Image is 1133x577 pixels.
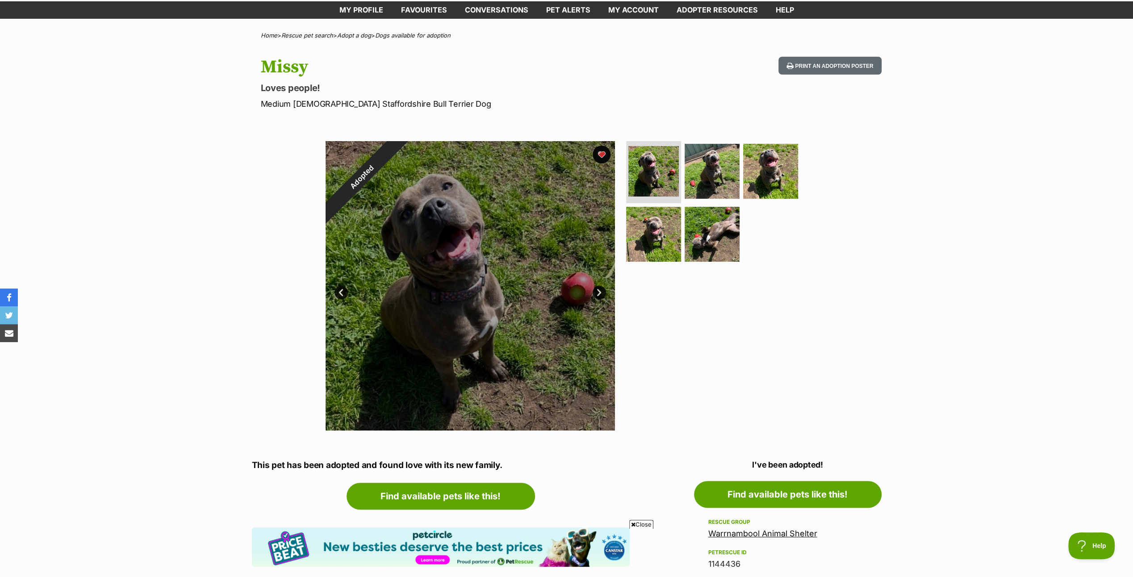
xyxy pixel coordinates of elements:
div: Adopted [305,121,418,234]
a: My account [599,1,668,19]
p: This pet has been adopted and found love with its new family. [252,459,630,472]
img: Pet Circle promo banner [252,527,630,566]
img: Photo of Missy [685,207,740,262]
a: Adopt a dog [337,32,371,39]
div: 1144436 [708,558,867,570]
button: Print an adoption poster [778,57,881,75]
a: Help [767,1,803,19]
img: Photo of Missy [628,146,679,197]
a: Next [593,286,606,299]
p: I've been adopted! [694,459,882,471]
h1: Missy [261,57,639,77]
div: > > > [238,32,895,39]
img: Photo of Missy [685,144,740,199]
a: conversations [456,1,537,19]
a: Find available pets like this! [347,483,535,510]
div: Rescue group [708,518,867,526]
span: Close [629,520,653,529]
button: favourite [593,146,610,163]
p: Medium [DEMOGRAPHIC_DATA] Staffordshire Bull Terrier Dog [261,98,639,110]
p: Loves people! [261,82,639,94]
iframe: Advertisement [350,532,783,573]
iframe: Help Scout Beacon - Open [1068,532,1115,559]
a: Find available pets like this! [694,481,882,508]
a: Dogs available for adoption [375,32,451,39]
a: Prev [334,286,348,299]
div: PetRescue ID [708,549,867,556]
a: Pet alerts [537,1,599,19]
img: Photo of Missy [626,207,681,262]
a: My profile [330,1,392,19]
img: Photo of Missy [743,144,798,199]
a: Adopter resources [668,1,767,19]
a: Favourites [392,1,456,19]
a: Rescue pet search [281,32,333,39]
a: Home [261,32,277,39]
